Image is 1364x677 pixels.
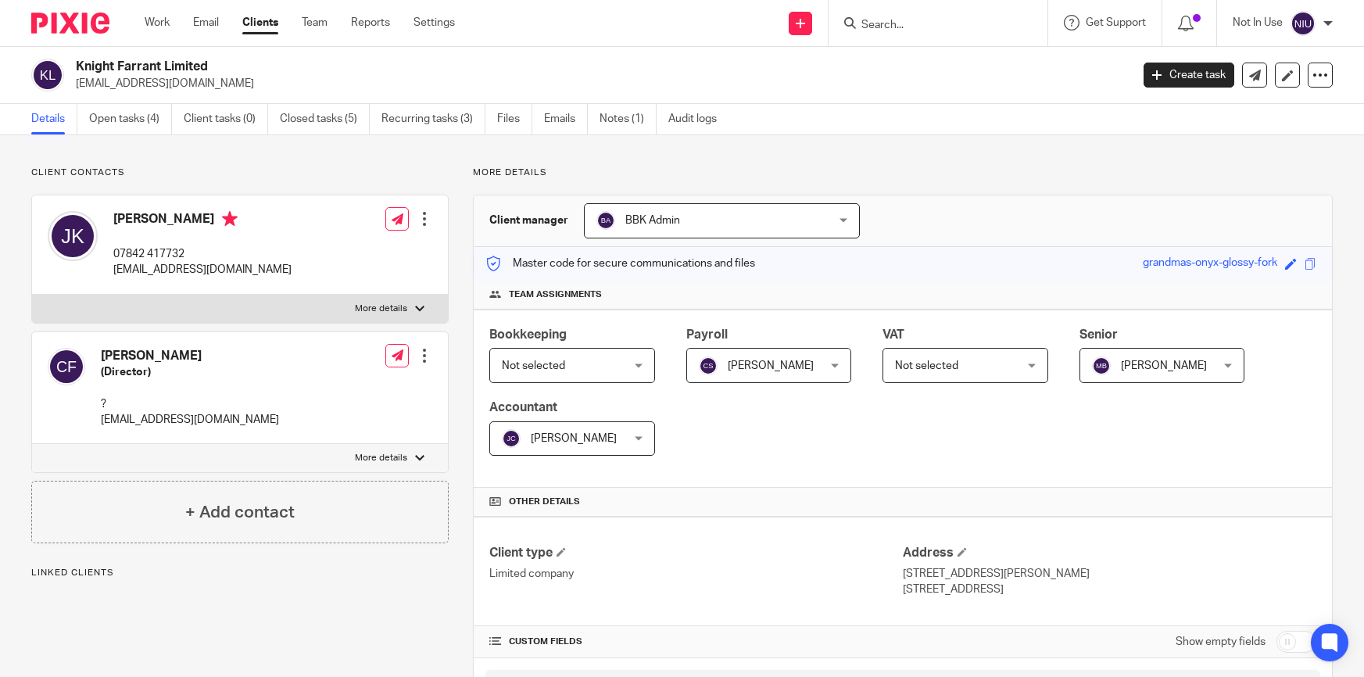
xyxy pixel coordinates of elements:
span: Other details [509,496,580,508]
a: Recurring tasks (3) [381,104,485,134]
p: ? [101,396,279,412]
p: [STREET_ADDRESS][PERSON_NAME] [903,566,1316,582]
img: svg%3E [502,429,521,448]
p: More details [355,303,407,315]
img: svg%3E [48,348,85,385]
h4: Address [903,545,1316,561]
span: Payroll [686,328,728,341]
p: Not In Use [1233,15,1283,30]
a: Team [302,15,328,30]
input: Search [860,19,1001,33]
span: Not selected [895,360,958,371]
a: Client tasks (0) [184,104,268,134]
img: svg%3E [596,211,615,230]
div: grandmas-onyx-glossy-fork [1143,255,1277,273]
img: svg%3E [1291,11,1316,36]
p: [STREET_ADDRESS] [903,582,1316,597]
p: More details [473,167,1333,179]
p: Master code for secure communications and files [485,256,755,271]
a: Open tasks (4) [89,104,172,134]
p: [EMAIL_ADDRESS][DOMAIN_NAME] [113,262,292,278]
span: Not selected [502,360,565,371]
a: Details [31,104,77,134]
span: Accountant [489,401,557,414]
label: Show empty fields [1176,634,1266,650]
a: Emails [544,104,588,134]
h4: Client type [489,545,903,561]
p: Client contacts [31,167,449,179]
p: More details [355,452,407,464]
span: [PERSON_NAME] [531,433,617,444]
h5: (Director) [101,364,279,380]
a: Audit logs [668,104,729,134]
span: Team assignments [509,288,602,301]
h4: [PERSON_NAME] [101,348,279,364]
span: Get Support [1086,17,1146,28]
a: Closed tasks (5) [280,104,370,134]
img: Pixie [31,13,109,34]
span: [PERSON_NAME] [728,360,814,371]
i: Primary [222,211,238,227]
a: Notes (1) [600,104,657,134]
img: svg%3E [1092,356,1111,375]
span: BBK Admin [625,215,680,226]
p: Linked clients [31,567,449,579]
span: [PERSON_NAME] [1121,360,1207,371]
span: Senior [1079,328,1118,341]
h2: Knight Farrant Limited [76,59,911,75]
p: [EMAIL_ADDRESS][DOMAIN_NAME] [76,76,1120,91]
img: svg%3E [48,211,98,261]
a: Files [497,104,532,134]
span: Bookkeeping [489,328,567,341]
a: Create task [1144,63,1234,88]
h4: + Add contact [185,500,295,525]
p: Limited company [489,566,903,582]
h3: Client manager [489,213,568,228]
img: svg%3E [699,356,718,375]
a: Clients [242,15,278,30]
a: Email [193,15,219,30]
h4: [PERSON_NAME] [113,211,292,231]
span: VAT [882,328,904,341]
img: svg%3E [31,59,64,91]
p: [EMAIL_ADDRESS][DOMAIN_NAME] [101,412,279,428]
a: Work [145,15,170,30]
a: Reports [351,15,390,30]
p: 07842 417732 [113,246,292,262]
h4: CUSTOM FIELDS [489,636,903,648]
a: Settings [413,15,455,30]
